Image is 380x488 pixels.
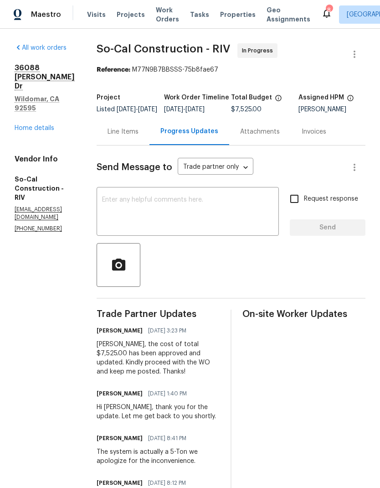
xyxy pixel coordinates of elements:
[164,94,229,101] h5: Work Order Timeline
[97,163,172,172] span: Send Message to
[298,94,344,101] h5: Assigned HPM
[160,127,218,136] div: Progress Updates
[148,434,186,443] span: [DATE] 8:41 PM
[164,106,205,113] span: -
[97,310,220,319] span: Trade Partner Updates
[185,106,205,113] span: [DATE]
[97,326,143,335] h6: [PERSON_NAME]
[156,5,179,24] span: Work Orders
[298,106,366,113] div: [PERSON_NAME]
[148,478,186,488] span: [DATE] 8:12 PM
[148,326,186,335] span: [DATE] 3:23 PM
[108,127,139,136] div: Line Items
[15,45,67,51] a: All work orders
[267,5,310,24] span: Geo Assignments
[240,127,280,136] div: Attachments
[97,389,143,398] h6: [PERSON_NAME]
[242,46,277,55] span: In Progress
[164,106,183,113] span: [DATE]
[148,389,187,398] span: [DATE] 1:40 PM
[97,106,157,113] span: Listed
[220,10,256,19] span: Properties
[97,478,143,488] h6: [PERSON_NAME]
[97,65,365,74] div: M77N9B7BBSSS-75b8fae67
[326,5,332,15] div: 8
[347,94,354,106] span: The hpm assigned to this work order.
[304,194,358,204] span: Request response
[97,43,230,54] span: So-Cal Construction - RIV
[242,310,365,319] span: On-site Worker Updates
[31,10,61,19] span: Maestro
[87,10,106,19] span: Visits
[302,127,326,136] div: Invoices
[97,67,130,73] b: Reference:
[97,94,120,101] h5: Project
[138,106,157,113] span: [DATE]
[97,340,220,376] div: [PERSON_NAME], the cost of total $7,525.00 has been approved and updated. Kindly proceed with the...
[275,94,282,106] span: The total cost of line items that have been proposed by Opendoor. This sum includes line items th...
[97,403,220,421] div: Hi [PERSON_NAME], thank you for the update. Let me get back to you shortly.
[97,434,143,443] h6: [PERSON_NAME]
[231,106,262,113] span: $7,525.00
[117,106,157,113] span: -
[97,447,220,466] div: The system is actually a 5-Ton we apologize for the inconvenience.
[15,125,54,131] a: Home details
[15,175,75,202] h5: So-Cal Construction - RIV
[190,11,209,18] span: Tasks
[15,155,75,164] h4: Vendor Info
[178,160,253,175] div: Trade partner only
[117,106,136,113] span: [DATE]
[117,10,145,19] span: Projects
[231,94,272,101] h5: Total Budget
